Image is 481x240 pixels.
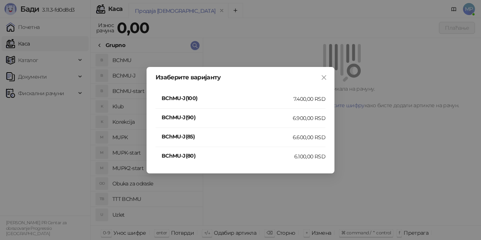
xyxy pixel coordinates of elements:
[318,71,330,84] button: Close
[156,74,325,81] div: Изаберите варијанту
[162,132,293,141] h4: BChMU-J(85)
[162,113,293,122] h4: BChMU-J(90)
[162,94,293,102] h4: BChMU-J(100)
[293,114,325,122] div: 6.900,00 RSD
[293,133,325,141] div: 6.600,00 RSD
[162,152,294,160] h4: BChMU-J(80)
[318,74,330,81] span: Close
[321,74,327,81] span: close
[294,152,325,161] div: 6.100,00 RSD
[293,95,325,103] div: 7.400,00 RSD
